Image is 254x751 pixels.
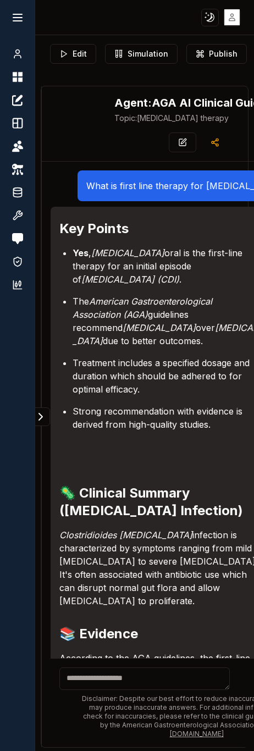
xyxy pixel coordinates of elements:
[50,44,96,64] button: Edit
[73,48,87,59] span: Edit
[224,9,240,25] img: placeholder-user.jpg
[128,48,168,59] span: Simulation
[81,274,179,285] em: [MEDICAL_DATA] (CDI)
[91,247,164,258] em: [MEDICAL_DATA]
[123,322,196,333] em: [MEDICAL_DATA]
[209,48,238,59] span: Publish
[12,233,23,244] img: feedback
[105,44,178,64] button: Simulation
[73,247,89,258] strong: Yes
[59,529,192,540] em: Clostridioides [MEDICAL_DATA]
[186,44,247,64] button: Publish
[73,296,212,320] em: American Gastroenterological Association (AGA)
[31,407,50,426] button: Expand panel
